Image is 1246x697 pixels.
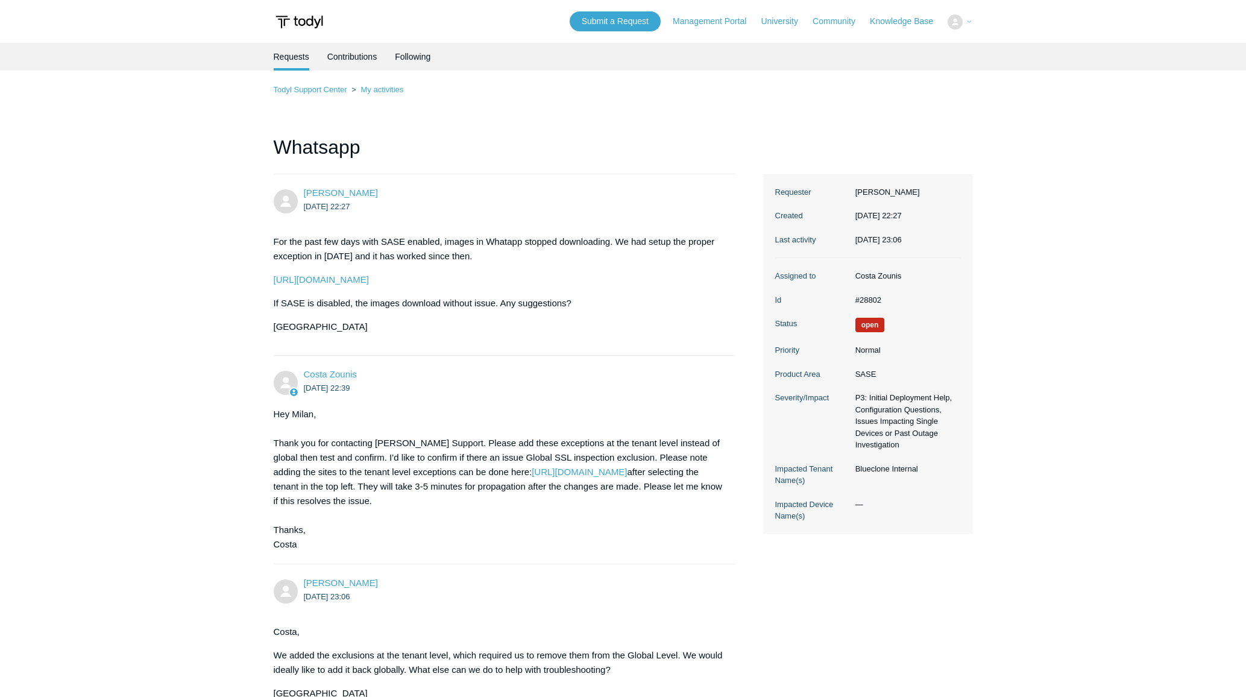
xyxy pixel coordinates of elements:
[855,235,902,244] time: 2025-10-08T23:06:01+00:00
[761,15,810,28] a: University
[304,188,378,198] span: Milan Baria
[570,11,661,31] a: Submit a Request
[360,85,403,94] a: My activities
[775,294,849,306] dt: Id
[849,392,961,451] dd: P3: Initial Deployment Help, Configuration Questions, Issues Impacting Single Devices or Past Out...
[304,578,378,588] span: Milan Baria
[274,648,723,677] p: We added the exclusions at the tenant level, which required us to remove them from the Global Lev...
[274,320,723,334] p: [GEOGRAPHIC_DATA]
[849,344,961,356] dd: Normal
[274,43,309,71] li: Requests
[274,85,347,94] a: Todyl Support Center
[775,270,849,282] dt: Assigned to
[304,188,378,198] a: [PERSON_NAME]
[849,270,961,282] dd: Costa Zounis
[849,499,961,511] dd: —
[304,383,350,393] time: 2025-10-08T22:39:51Z
[849,186,961,198] dd: [PERSON_NAME]
[775,186,849,198] dt: Requester
[775,392,849,404] dt: Severity/Impact
[775,234,849,246] dt: Last activity
[274,625,723,639] p: Costa,
[274,133,735,174] h1: Whatsapp
[775,318,849,330] dt: Status
[274,11,325,33] img: Todyl Support Center Help Center home page
[673,15,758,28] a: Management Portal
[775,499,849,522] dt: Impacted Device Name(s)
[274,235,723,263] p: For the past few days with SASE enabled, images in Whatapp stopped downloading. We had setup the ...
[855,211,902,220] time: 2025-10-08T22:27:10+00:00
[274,407,723,552] div: Hey Milan, Thank you for contacting [PERSON_NAME] Support. Please add these exceptions at the ten...
[274,296,723,311] p: If SASE is disabled, the images download without issue. Any suggestions?
[304,369,357,379] a: Costa Zounis
[849,294,961,306] dd: #28802
[532,467,627,477] a: [URL][DOMAIN_NAME]
[775,368,849,380] dt: Product Area
[304,202,350,211] time: 2025-10-08T22:27:10Z
[304,592,350,601] time: 2025-10-08T23:06:01Z
[274,85,350,94] li: Todyl Support Center
[775,210,849,222] dt: Created
[775,344,849,356] dt: Priority
[849,368,961,380] dd: SASE
[849,463,961,475] dd: Blueclone Internal
[395,43,430,71] a: Following
[304,578,378,588] a: [PERSON_NAME]
[349,85,403,94] li: My activities
[870,15,945,28] a: Knowledge Base
[274,274,369,285] a: [URL][DOMAIN_NAME]
[813,15,867,28] a: Community
[327,43,377,71] a: Contributions
[855,318,885,332] span: We are working on a response for you
[775,463,849,487] dt: Impacted Tenant Name(s)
